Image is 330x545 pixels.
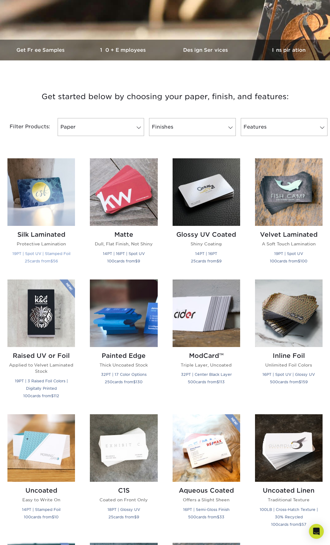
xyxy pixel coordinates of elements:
[173,279,240,407] a: ModCard™ Business Cards ModCard™ Triple Layer, Uncoated 32PT | Center Black Layer 500cards from$113
[241,118,328,136] a: Features
[52,515,54,519] span: $
[195,251,217,256] small: 14PT | 16PT
[191,259,222,263] small: cards from
[217,259,219,263] span: $
[217,515,219,519] span: $
[188,380,196,384] span: 500
[90,362,157,368] p: Thick Uncoated Stock
[298,259,300,263] span: $
[134,515,137,519] span: $
[58,118,144,136] a: Paper
[255,352,323,359] h2: Inline Foil
[183,507,230,512] small: 16PT | Semi-Gloss Finish
[90,158,157,226] img: Matte Business Cards
[7,497,75,503] p: Easy to Write On
[300,259,307,263] span: 100
[255,279,323,347] img: Inline Foil Business Cards
[149,118,236,136] a: Finishes
[103,251,145,256] small: 14PT | 16PT | Spot UV
[51,393,54,398] span: $
[217,380,219,384] span: $
[270,259,307,263] small: cards from
[248,47,330,53] h3: Inspiration
[108,515,139,519] small: cards from
[15,379,68,391] small: 19PT | 3 Raised Foil Colors | Digitally Printed
[7,414,75,482] img: Uncoated Business Cards
[25,259,58,263] small: cards from
[309,524,324,539] div: Open Intercom Messenger
[173,487,240,494] h2: Aqueous Coated
[173,352,240,359] h2: ModCard™
[7,352,75,359] h2: Raised UV or Foil
[248,40,330,60] a: Inspiration
[138,259,140,263] span: 9
[165,47,248,53] h3: Design Services
[173,414,240,535] a: Aqueous Coated Business Cards Aqueous Coated Offers a Slight Sheen 16PT | Semi-Gloss Finish 500ca...
[82,47,165,53] h3: 10+ Employees
[7,158,75,272] a: Silk Laminated Business Cards Silk Laminated Protective Lamination 19PT | Spot UV | Stamped Foil ...
[51,259,53,263] span: $
[90,231,157,238] h2: Matte
[137,515,139,519] span: 9
[22,507,60,512] small: 14PT | Stamped Foil
[299,380,301,384] span: $
[301,380,308,384] span: 159
[7,231,75,238] h2: Silk Laminated
[255,231,323,238] h2: Velvet Laminated
[255,158,323,226] img: Velvet Laminated Business Cards
[173,279,240,347] img: ModCard™ Business Cards
[108,515,113,519] span: 25
[90,241,157,247] p: Dull, Flat Finish, Not Shiny
[24,515,59,519] small: cards from
[255,414,323,535] a: Uncoated Linen Business Cards Uncoated Linen Traditional Texture 100LB | Cross-Hatch Texture | 30...
[165,40,248,60] a: Design Services
[173,497,240,503] p: Offers a Slight Sheen
[173,231,240,238] h2: Glossy UV Coated
[107,259,114,263] span: 100
[188,515,224,519] small: cards from
[101,372,147,377] small: 32PT | 17 Color Options
[191,259,196,263] span: 25
[173,362,240,368] p: Triple Layer, Uncoated
[12,251,70,256] small: 19PT | Spot UV | Stamped Foil
[105,380,112,384] span: 250
[90,352,157,359] h2: Painted Edge
[23,393,30,398] span: 100
[173,241,240,247] p: Shiny Coating
[173,414,240,482] img: Aqueous Coated Business Cards
[255,362,323,368] p: Unlimited Foil Colors
[219,515,224,519] span: 33
[90,279,157,347] img: Painted Edge Business Cards
[301,522,306,527] span: 57
[5,83,325,111] h3: Get started below by choosing your paper, finish, and features:
[105,380,143,384] small: cards from
[2,526,53,543] iframe: Google Customer Reviews
[270,380,278,384] span: 500
[255,414,323,482] img: Uncoated Linen Business Cards
[188,515,196,519] span: 500
[133,380,136,384] span: $
[271,522,306,527] small: cards from
[7,414,75,535] a: Uncoated Business Cards Uncoated Easy to Write On 14PT | Stamped Foil 100cards from$10
[107,259,140,263] small: cards from
[271,522,278,527] span: 100
[260,507,318,519] small: 100LB | Cross-Hatch Texture | 30% Recycled
[173,158,240,226] img: Glossy UV Coated Business Cards
[255,241,323,247] p: A Soft Touch Lamination
[54,393,59,398] span: 112
[270,380,308,384] small: cards from
[181,372,232,377] small: 32PT | Center Black Layer
[255,279,323,407] a: Inline Foil Business Cards Inline Foil Unlimited Foil Colors 16PT | Spot UV | Glossy UV 500cards ...
[90,497,157,503] p: Coated on Front Only
[270,259,277,263] span: 100
[90,414,157,482] img: C1S Business Cards
[219,259,222,263] span: 9
[225,414,240,433] img: New Product
[219,380,225,384] span: 113
[274,251,303,256] small: 19PT | Spot UV
[262,372,315,377] small: 16PT | Spot UV | Glossy UV
[82,40,165,60] a: 10+ Employees
[90,158,157,272] a: Matte Business Cards Matte Dull, Flat Finish, Not Shiny 14PT | 16PT | Spot UV 100cards from$9
[255,487,323,494] h2: Uncoated Linen
[7,158,75,226] img: Silk Laminated Business Cards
